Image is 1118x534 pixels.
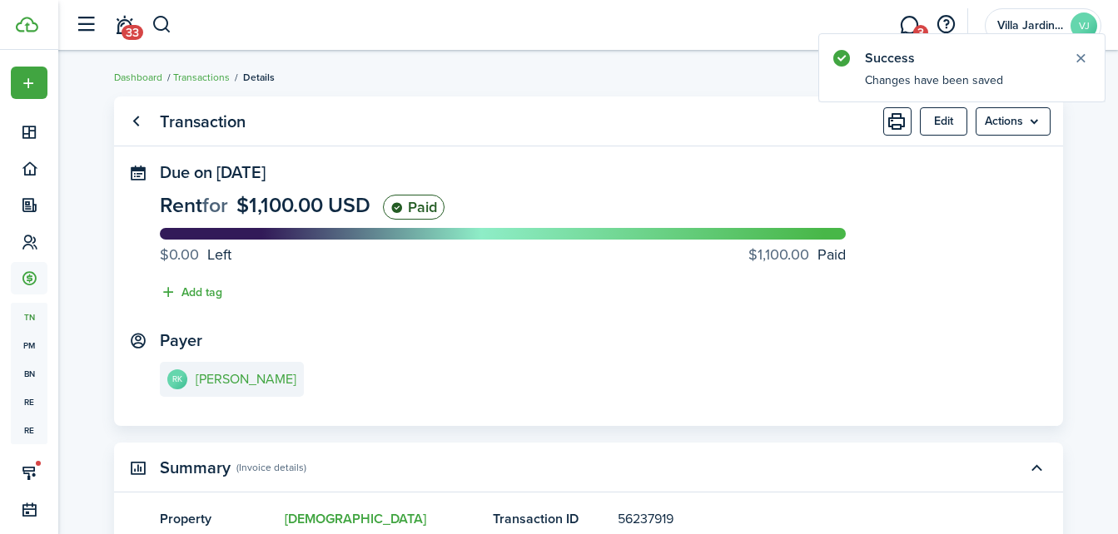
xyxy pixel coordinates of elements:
[932,11,960,39] button: Open resource center
[748,244,809,266] progress-caption-label-value: $1,100.00
[160,362,304,397] a: RK[PERSON_NAME]
[202,190,228,220] span: for
[160,112,246,131] panel-main-title: Transaction
[160,160,266,185] span: Due on [DATE]
[976,107,1051,136] menu-btn: Actions
[122,25,143,40] span: 33
[1071,12,1097,39] avatar-text: VJ
[160,244,199,266] progress-caption-label-value: $0.00
[160,458,231,477] panel-main-title: Summary
[108,4,140,47] a: Notifications
[196,372,296,387] e-details-info-title: [PERSON_NAME]
[618,509,967,529] panel-main-description: 56237919
[160,283,222,302] button: Add tag
[236,460,306,475] panel-main-subtitle: (Invoice details)
[167,369,187,389] avatar-text: RK
[160,244,231,266] progress-caption-label: Left
[122,107,151,136] a: Go back
[913,25,928,40] span: 3
[114,70,162,85] a: Dashboard
[160,331,202,350] panel-main-title: Payer
[893,4,925,47] a: Messaging
[243,70,275,85] span: Details
[236,190,370,220] span: $1,100.00 USD
[883,107,912,136] button: Print
[11,359,47,388] a: bn
[748,244,846,266] progress-caption-label: Paid
[70,9,102,41] button: Open sidebar
[493,509,609,529] panel-main-title: Transaction ID
[1069,47,1092,70] button: Close notify
[11,331,47,359] a: pm
[173,70,230,85] a: Transactions
[819,72,1105,101] notify-body: Changes have been saved
[11,416,47,444] a: re
[160,190,202,220] span: Rent
[383,195,445,220] status: Paid
[16,17,38,32] img: TenantCloud
[11,388,47,416] a: re
[976,107,1051,136] button: Open menu
[997,20,1064,32] span: Villa Jardines
[865,48,1056,68] notify-title: Success
[1022,453,1051,482] button: Toggle accordion
[11,303,47,331] a: tn
[152,11,172,39] button: Search
[11,67,47,99] button: Open menu
[920,107,967,136] button: Edit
